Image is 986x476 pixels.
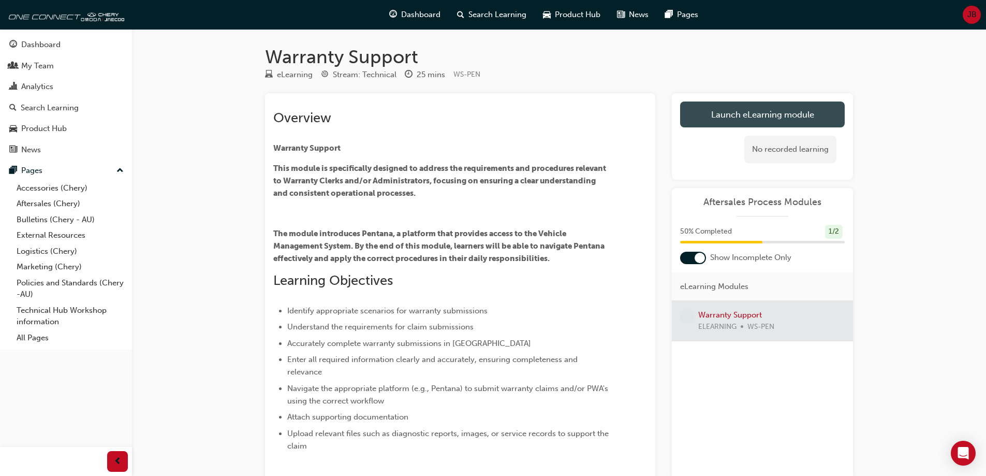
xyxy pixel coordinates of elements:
span: Accurately complete warranty submissions in [GEOGRAPHIC_DATA] [287,339,531,348]
div: My Team [21,60,54,72]
span: This module is specifically designed to address the requirements and procedures relevant to Warra... [273,164,608,198]
div: 25 mins [417,69,445,81]
span: search-icon [457,8,464,21]
span: guage-icon [9,40,17,50]
a: Product Hub [4,119,128,138]
a: Technical Hub Workshop information [12,302,128,330]
a: Aftersales Process Modules [680,196,845,208]
a: Launch eLearning module [680,102,845,127]
span: Pages [677,9,698,21]
span: Upload relevant files such as diagnostic reports, images, or service records to support the claim [287,429,611,451]
a: Accessories (Chery) [12,180,128,196]
span: car-icon [9,124,17,134]
a: guage-iconDashboard [381,4,449,25]
div: 1 / 2 [825,225,843,239]
span: Attach supporting documentation [287,412,408,422]
div: Open Intercom Messenger [951,441,976,466]
span: pages-icon [665,8,673,21]
a: Analytics [4,77,128,96]
span: Identify appropriate scenarios for warranty submissions [287,306,488,315]
a: Aftersales (Chery) [12,196,128,212]
span: learningResourceType_ELEARNING-icon [265,70,273,80]
span: Learning Objectives [273,272,393,289]
a: Marketing (Chery) [12,259,128,275]
h1: Warranty Support [265,46,853,68]
span: Dashboard [401,9,440,21]
a: Search Learning [4,98,128,118]
button: DashboardMy TeamAnalyticsSearch LearningProduct HubNews [4,33,128,161]
div: Type [265,68,313,81]
a: All Pages [12,330,128,346]
span: car-icon [543,8,551,21]
div: Stream [321,68,396,81]
div: Analytics [21,81,53,93]
a: search-iconSearch Learning [449,4,535,25]
button: Pages [4,161,128,180]
span: search-icon [9,104,17,113]
span: Overview [273,110,331,126]
span: Learning resource code [453,70,480,79]
span: 50 % Completed [680,226,732,238]
img: oneconnect [5,4,124,25]
div: Search Learning [21,102,79,114]
div: Dashboard [21,39,61,51]
span: prev-icon [114,455,122,468]
span: learningRecordVerb_NONE-icon [680,309,694,323]
span: news-icon [9,146,17,155]
span: Navigate the appropriate platform (e.g., Pentana) to submit warranty claims and/or PWA's using th... [287,384,610,406]
a: Dashboard [4,35,128,54]
span: people-icon [9,62,17,71]
span: Enter all required information clearly and accurately, ensuring completeness and relevance [287,355,580,377]
span: Product Hub [555,9,600,21]
button: JB [963,6,981,24]
div: News [21,144,41,156]
a: Bulletins (Chery - AU) [12,212,128,228]
div: Pages [21,165,42,177]
span: JB [967,9,977,21]
div: Stream: Technical [333,69,396,81]
a: car-iconProduct Hub [535,4,609,25]
a: news-iconNews [609,4,657,25]
span: chart-icon [9,82,17,92]
span: pages-icon [9,166,17,176]
span: target-icon [321,70,329,80]
span: Search Learning [468,9,526,21]
span: The module introduces Pentana, a platform that provides access to the Vehicle Management System. ... [273,229,606,263]
div: eLearning [277,69,313,81]
div: Duration [405,68,445,81]
span: Understand the requirements for claim submissions [287,322,474,331]
span: eLearning Modules [680,281,748,293]
a: News [4,140,128,160]
span: news-icon [617,8,625,21]
a: pages-iconPages [657,4,707,25]
a: External Resources [12,227,128,243]
span: guage-icon [389,8,397,21]
span: Show Incomplete Only [710,252,791,264]
div: Product Hub [21,123,67,135]
a: Policies and Standards (Chery -AU) [12,275,128,302]
span: Warranty Support [273,143,341,153]
span: News [629,9,649,21]
a: Logistics (Chery) [12,243,128,259]
a: My Team [4,56,128,76]
span: up-icon [116,164,124,178]
div: No recorded learning [744,136,836,163]
span: clock-icon [405,70,413,80]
